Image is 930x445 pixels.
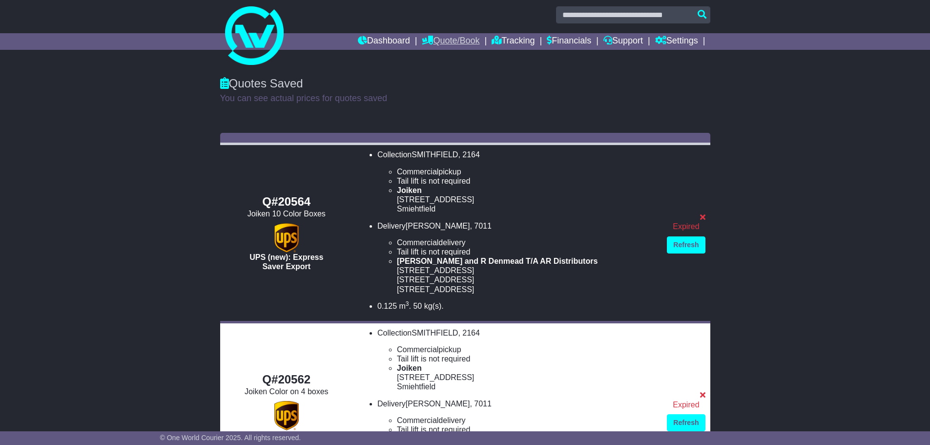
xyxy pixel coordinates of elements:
span: Commercial [397,416,438,424]
div: [STREET_ADDRESS] [397,373,657,382]
div: Joiken [397,186,657,195]
span: UPS (new): Express Saver Export [249,253,323,271]
div: Joiken [397,363,657,373]
a: Tracking [492,33,535,50]
li: Collection [377,150,657,213]
a: Refresh [667,414,705,431]
span: [PERSON_NAME] [406,222,470,230]
a: Support [603,33,643,50]
li: Tail lift is not required [397,425,657,434]
a: Quote/Book [422,33,479,50]
img: UPS (new): Express Saver Export [274,401,299,430]
div: Joiken Color on 4 boxes [225,387,349,396]
li: Collection [377,328,657,392]
span: , 2164 [458,329,479,337]
div: Joiken 10 Color Boxes [225,209,349,218]
div: Expired [667,222,705,231]
a: Dashboard [358,33,410,50]
div: [STREET_ADDRESS] [397,285,657,294]
div: [STREET_ADDRESS] [397,275,657,284]
div: Expired [667,400,705,409]
span: kg(s). [424,302,444,310]
div: Q#20564 [225,195,349,209]
span: Commercial [397,238,438,247]
span: 0.125 [377,302,397,310]
li: Tail lift is not required [397,247,657,256]
div: [STREET_ADDRESS] [397,266,657,275]
li: delivery [397,416,657,425]
div: Smiehtfield [397,204,657,213]
a: Settings [655,33,698,50]
li: Delivery [377,221,657,294]
div: [STREET_ADDRESS] [397,195,657,204]
li: pickup [397,167,657,176]
span: Commercial [397,345,438,354]
p: You can see actual prices for quotes saved [220,93,710,104]
li: pickup [397,345,657,354]
img: UPS (new): Express Saver Export [274,223,299,253]
span: © One World Courier 2025. All rights reserved. [160,434,301,442]
li: Tail lift is not required [397,176,657,186]
span: SMITHFIELD [412,150,458,159]
span: [PERSON_NAME] [406,400,470,408]
a: Refresh [667,236,705,254]
li: Tail lift is not required [397,354,657,363]
span: m . [399,302,411,310]
div: Q#20562 [225,373,349,387]
span: , 2164 [458,150,479,159]
div: [PERSON_NAME] and R Denmead T/A AR Distributors [397,256,657,266]
a: Financials [547,33,591,50]
span: 50 [413,302,422,310]
span: SMITHFIELD [412,329,458,337]
span: , 7011 [470,400,491,408]
div: Quotes Saved [220,77,710,91]
li: delivery [397,238,657,247]
span: Commercial [397,168,438,176]
div: Smiehtfield [397,382,657,391]
span: , 7011 [470,222,491,230]
sup: 3 [406,300,409,307]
